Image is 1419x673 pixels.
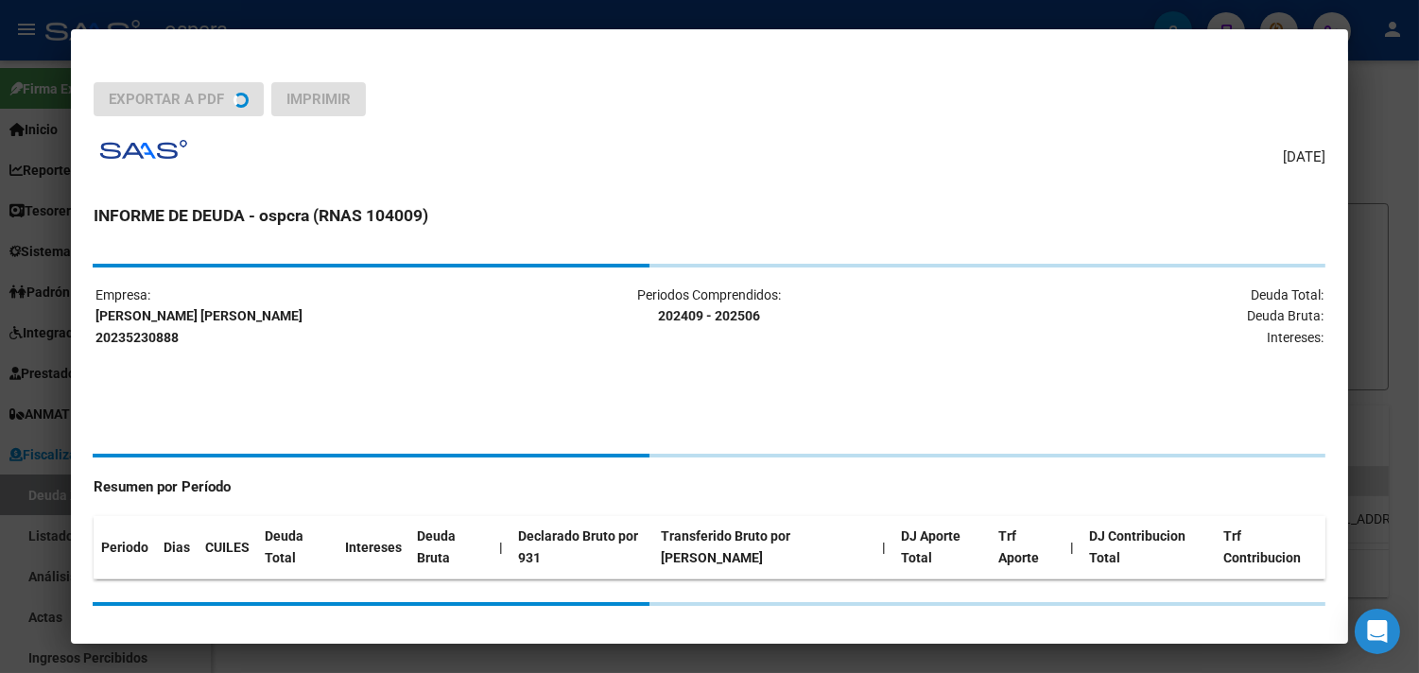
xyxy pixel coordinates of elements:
[109,91,224,108] span: Exportar a PDF
[257,516,337,578] th: Deuda Total
[95,308,303,345] strong: [PERSON_NAME] [PERSON_NAME] 20235230888
[94,516,156,578] th: Periodo
[1283,147,1325,168] span: [DATE]
[337,516,409,578] th: Intereses
[492,516,510,578] th: |
[409,516,492,578] th: Deuda Bruta
[1217,516,1325,578] th: Trf Contribucion
[95,285,504,349] p: Empresa:
[1355,609,1400,654] div: Open Intercom Messenger
[506,285,914,328] p: Periodos Comprendidos:
[510,516,653,578] th: Declarado Bruto por 931
[874,516,893,578] th: |
[94,476,1325,498] h4: Resumen por Período
[94,203,1325,228] h3: INFORME DE DEUDA - ospcra (RNAS 104009)
[198,516,257,578] th: CUILES
[271,82,366,116] button: Imprimir
[893,516,991,578] th: DJ Aporte Total
[156,516,198,578] th: Dias
[94,82,264,116] button: Exportar a PDF
[286,91,351,108] span: Imprimir
[1064,516,1082,578] th: |
[658,308,760,323] strong: 202409 - 202506
[991,516,1063,578] th: Trf Aporte
[915,285,1324,349] p: Deuda Total: Deuda Bruta: Intereses:
[653,516,874,578] th: Transferido Bruto por [PERSON_NAME]
[1082,516,1217,578] th: DJ Contribucion Total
